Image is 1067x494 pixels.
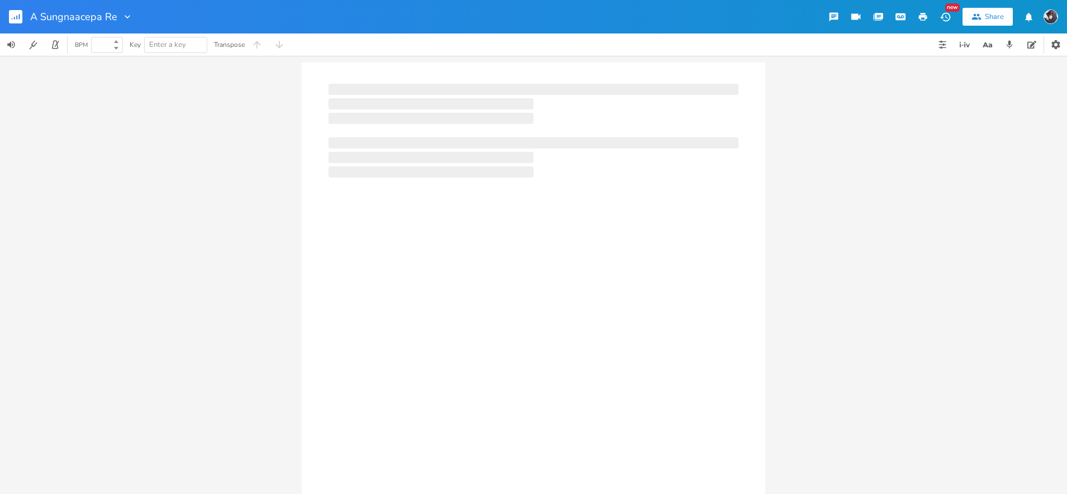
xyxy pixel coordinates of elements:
button: Share [963,8,1013,26]
span: A Sungnaacepa Re [30,12,117,22]
img: 6F Soke [1044,9,1058,24]
div: Key [130,41,141,48]
div: Share [985,12,1004,22]
div: Transpose [214,41,245,48]
span: Enter a key [149,40,186,50]
button: New [934,7,956,27]
div: BPM [75,42,88,48]
div: New [945,3,960,12]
